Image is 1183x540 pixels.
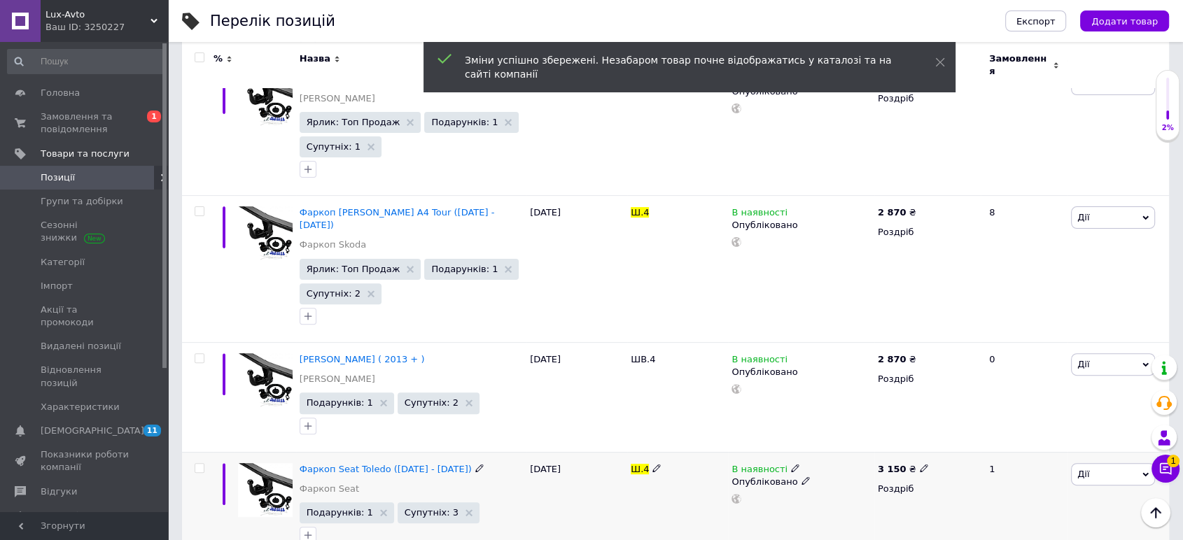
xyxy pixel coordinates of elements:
span: Додати товар [1091,16,1158,27]
div: Опубліковано [731,366,871,378]
span: Відновлення позицій [41,364,129,389]
span: Товари та послуги [41,148,129,160]
span: Дії [1077,469,1089,479]
b: 2 870 [878,207,906,218]
span: Ярлик: Топ Продаж [307,118,400,127]
span: 1 [1167,455,1179,467]
span: В наявності [731,354,787,369]
img: Фаркоп Skoda Octavia A4 Tour (1997 - 2010) [238,206,293,261]
div: [DATE] [526,343,627,453]
a: Фаркоп [PERSON_NAME] A4 Tour ([DATE] - [DATE]) [300,207,495,230]
a: Фаркоп Skoda [300,239,366,251]
span: Назва [300,52,330,65]
span: В наявності [731,464,787,478]
img: Фаркоп Ravon Gentra ( 2013 + ) [238,353,293,408]
button: Наверх [1141,498,1170,527]
b: 2 870 [878,354,906,364]
span: Ш.4 [631,207,649,218]
span: Показники роботи компанії [41,448,129,474]
span: Дії [1077,212,1089,222]
span: Супутніх: 1 [307,142,360,151]
span: Відгуки [41,485,77,498]
span: Імпорт [41,280,73,292]
img: Фаркоп Seat Toledo (1999 - 2004) [238,463,293,518]
div: ₴ [878,463,929,476]
span: Сезонні знижки [41,219,129,244]
span: Головна [41,87,80,99]
span: Замовлення та повідомлення [41,111,129,136]
div: Опубліковано [731,476,871,488]
div: ₴ [878,206,916,219]
a: Фаркоп Seat [300,483,359,495]
span: Категорії [41,256,85,269]
span: 11 [143,425,161,436]
div: 2% [1156,123,1179,133]
span: Ярлик: Топ Продаж [307,264,400,273]
div: 0 [981,62,1067,196]
span: Групи та добірки [41,195,123,208]
div: Роздріб [878,483,977,495]
div: Роздріб [878,226,977,239]
span: Експорт [1016,16,1056,27]
a: [PERSON_NAME] [300,92,375,105]
span: Акції та промокоди [41,304,129,329]
div: Роздріб [878,92,977,105]
span: Подарунків: 1 [431,118,498,127]
img: Фаркоп Daewoo Gentra (2005 - 2015) [238,72,293,127]
button: Додати товар [1080,10,1169,31]
span: % [213,52,223,65]
span: В наявності [731,207,787,222]
div: Опубліковано [731,219,871,232]
b: 3 150 [878,464,906,474]
span: Покупці [41,509,78,522]
span: Подарунків: 1 [431,264,498,273]
input: Пошук [7,49,164,74]
button: Експорт [1005,10,1067,31]
div: Роздріб [878,373,977,385]
span: Подарунків: 1 [307,398,373,407]
span: [DEMOGRAPHIC_DATA] [41,425,144,437]
span: Характеристики [41,401,120,413]
span: Супутніх: 2 [405,398,458,407]
span: ШВ.4 [631,354,655,364]
span: Замовлення [989,52,1049,78]
div: 8 [981,196,1067,343]
div: [DATE] [526,62,627,196]
span: Позиції [41,171,75,184]
a: [PERSON_NAME] ( 2013 + ) [300,354,425,364]
span: Супутніх: 3 [405,508,458,517]
a: Фаркоп Seat Toledo ([DATE] - [DATE]) [300,464,472,474]
a: [PERSON_NAME] [300,373,375,385]
span: Подарунків: 1 [307,508,373,517]
div: [DATE] [526,196,627,343]
button: Чат з покупцем1 [1151,455,1179,483]
div: Зміни успішно збережені. Незабаром товар почне відображатись у каталозі та на сайті компанії [465,53,900,81]
div: ₴ [878,353,916,366]
div: 0 [981,343,1067,453]
span: 1 [147,111,161,122]
div: Ваш ID: 3250227 [45,21,168,34]
div: Перелік позицій [210,14,335,29]
span: Дії [1077,359,1089,369]
span: Видалені позиції [41,340,121,353]
span: Ш.4 [631,464,649,474]
span: Супутніх: 2 [307,289,360,298]
span: Lux-Avto [45,8,150,21]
